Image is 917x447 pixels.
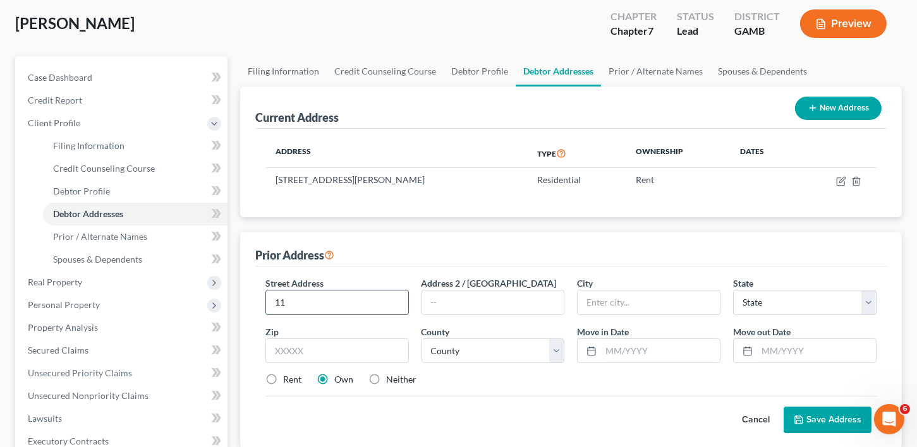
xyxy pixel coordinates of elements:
[18,407,228,430] a: Lawsuits
[18,66,228,89] a: Case Dashboard
[43,248,228,271] a: Spouses & Dependents
[800,9,887,38] button: Preview
[265,168,527,192] td: [STREET_ADDRESS][PERSON_NAME]
[15,14,135,32] span: [PERSON_NAME]
[422,326,450,337] span: County
[610,24,657,39] div: Chapter
[874,404,904,434] iframe: Intercom live chat
[53,140,124,151] span: Filing Information
[265,326,279,337] span: Zip
[53,186,110,196] span: Debtor Profile
[28,72,92,83] span: Case Dashboard
[728,407,784,432] button: Cancel
[444,56,516,86] a: Debtor Profile
[283,373,301,386] label: Rent
[43,157,228,180] a: Credit Counseling Course
[28,299,100,310] span: Personal Property
[648,25,653,37] span: 7
[28,345,88,355] span: Secured Claims
[386,373,416,386] label: Neither
[626,139,730,168] th: Ownership
[265,278,324,289] span: Street Address
[43,225,228,248] a: Prior / Alternate Names
[43,203,228,225] a: Debtor Addresses
[53,208,123,219] span: Debtor Addresses
[733,278,753,289] span: State
[527,168,626,192] td: Residential
[28,117,80,128] span: Client Profile
[578,290,720,314] input: Enter city...
[18,316,228,339] a: Property Analysis
[601,339,720,363] input: MM/YYYY
[28,95,82,105] span: Credit Report
[334,373,353,386] label: Own
[53,254,142,265] span: Spouses & Dependents
[577,326,629,337] span: Move in Date
[734,9,780,24] div: District
[422,290,564,314] input: --
[255,247,334,263] div: Prior Address
[43,134,228,157] a: Filing Information
[28,436,109,446] span: Executory Contracts
[795,97,882,120] button: New Address
[730,139,798,168] th: Dates
[601,56,710,86] a: Prior / Alternate Names
[18,384,228,407] a: Unsecured Nonpriority Claims
[28,390,149,401] span: Unsecured Nonpriority Claims
[516,56,601,86] a: Debtor Addresses
[677,9,714,24] div: Status
[577,278,593,289] span: City
[710,56,815,86] a: Spouses & Dependents
[784,407,871,433] button: Save Address
[28,367,132,378] span: Unsecured Priority Claims
[527,139,626,168] th: Type
[900,404,910,414] span: 6
[53,163,155,174] span: Credit Counseling Course
[327,56,444,86] a: Credit Counseling Course
[626,168,730,192] td: Rent
[265,139,527,168] th: Address
[255,110,339,125] div: Current Address
[733,326,791,337] span: Move out Date
[18,339,228,362] a: Secured Claims
[53,231,147,242] span: Prior / Alternate Names
[266,290,408,314] input: Enter street address
[18,362,228,384] a: Unsecured Priority Claims
[757,339,876,363] input: MM/YYYY
[18,89,228,112] a: Credit Report
[677,24,714,39] div: Lead
[610,9,657,24] div: Chapter
[265,338,409,364] input: XXXXX
[28,413,62,424] span: Lawsuits
[28,322,98,333] span: Property Analysis
[422,277,557,290] label: Address 2 / [GEOGRAPHIC_DATA]
[43,180,228,203] a: Debtor Profile
[28,277,82,287] span: Real Property
[734,24,780,39] div: GAMB
[240,56,327,86] a: Filing Information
